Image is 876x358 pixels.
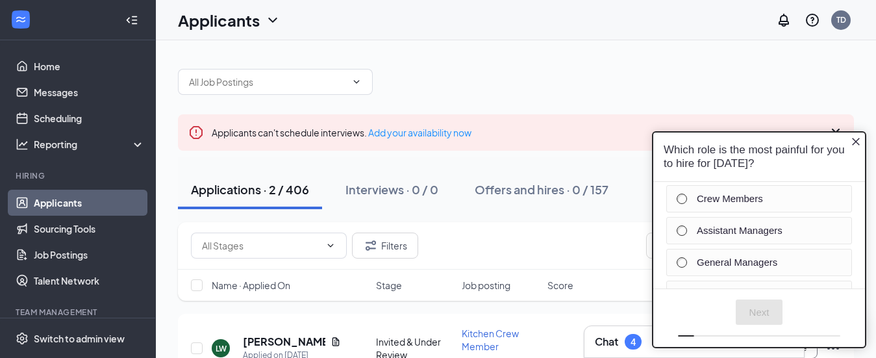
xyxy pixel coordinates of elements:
[325,240,336,251] svg: ChevronDown
[243,335,325,349] h5: [PERSON_NAME]
[212,279,290,292] span: Name · Applied On
[805,12,820,28] svg: QuestionInfo
[351,77,362,87] svg: ChevronDown
[547,279,573,292] span: Score
[363,238,379,253] svg: Filter
[212,127,471,138] span: Applicants can't schedule interviews.
[189,75,346,89] input: All Job Postings
[595,335,618,349] h3: Chat
[202,238,320,253] input: All Stages
[16,138,29,151] svg: Analysis
[14,13,27,26] svg: WorkstreamLogo
[16,170,142,181] div: Hiring
[191,181,309,198] div: Applications · 2 / 406
[16,332,29,345] svg: Settings
[34,79,145,105] a: Messages
[34,268,145,294] a: Talent Network
[631,337,636,348] div: 4
[345,181,438,198] div: Interviews · 0 / 0
[216,343,227,354] div: LW
[642,121,876,358] iframe: Sprig User Feedback Dialog
[331,337,341,347] svg: Document
[34,53,145,79] a: Home
[836,14,846,25] div: TD
[125,14,138,27] svg: Collapse
[34,242,145,268] a: Job Postings
[34,138,145,151] div: Reporting
[462,327,519,352] span: Kitchen Crew Member
[34,105,145,131] a: Scheduling
[368,127,471,138] a: Add your availability now
[34,190,145,216] a: Applicants
[462,279,510,292] span: Job posting
[34,332,125,345] div: Switch to admin view
[34,216,145,242] a: Sourcing Tools
[352,233,418,259] button: Filter Filters
[475,181,608,198] div: Offers and hires · 0 / 157
[16,307,142,318] div: Team Management
[776,12,792,28] svg: Notifications
[188,125,204,140] svg: Error
[265,12,281,28] svg: ChevronDown
[376,279,402,292] span: Stage
[178,9,260,31] h1: Applicants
